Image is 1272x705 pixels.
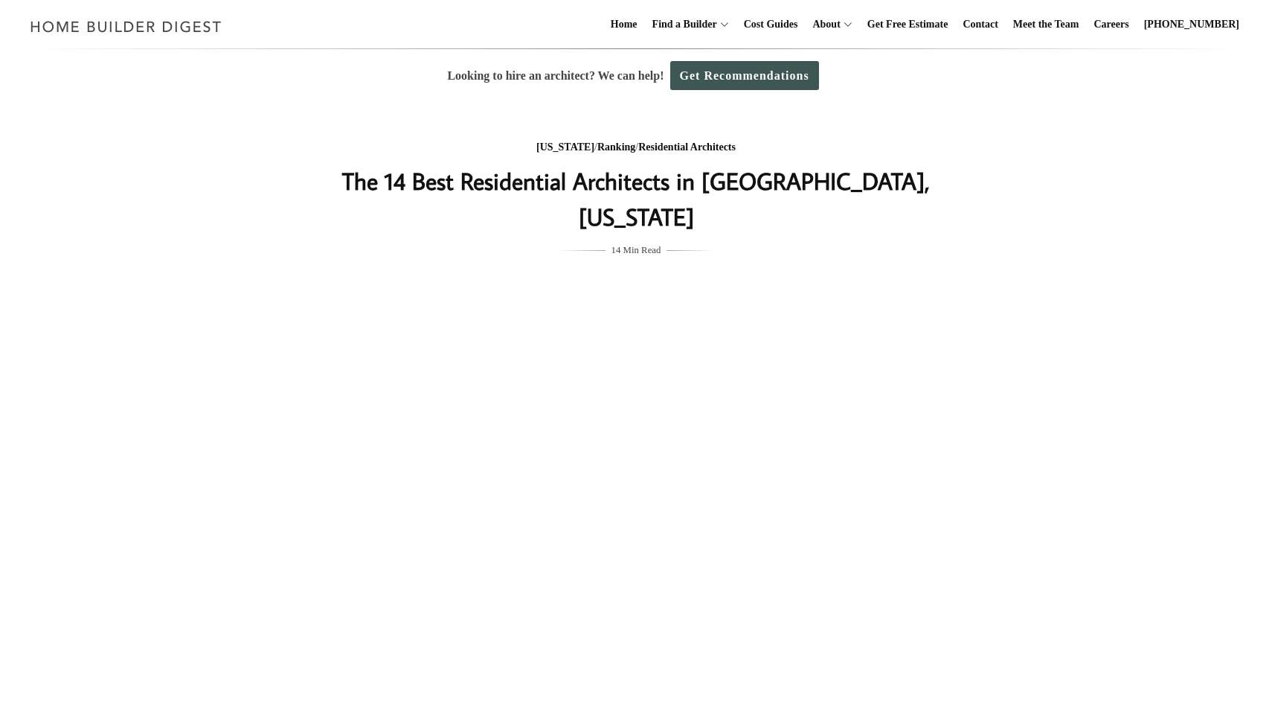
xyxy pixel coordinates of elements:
[738,1,804,48] a: Cost Guides
[597,141,635,153] a: Ranking
[646,1,717,48] a: Find a Builder
[638,141,736,153] a: Residential Architects
[339,138,933,157] div: / /
[536,141,594,153] a: [US_STATE]
[861,1,954,48] a: Get Free Estimate
[1007,1,1085,48] a: Meet the Team
[806,1,840,48] a: About
[670,61,819,90] a: Get Recommendations
[1138,1,1245,48] a: [PHONE_NUMBER]
[1088,1,1135,48] a: Careers
[605,1,643,48] a: Home
[611,242,661,258] span: 14 Min Read
[957,1,1003,48] a: Contact
[24,12,228,41] img: Home Builder Digest
[339,163,933,235] h1: The 14 Best Residential Architects in [GEOGRAPHIC_DATA], [US_STATE]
